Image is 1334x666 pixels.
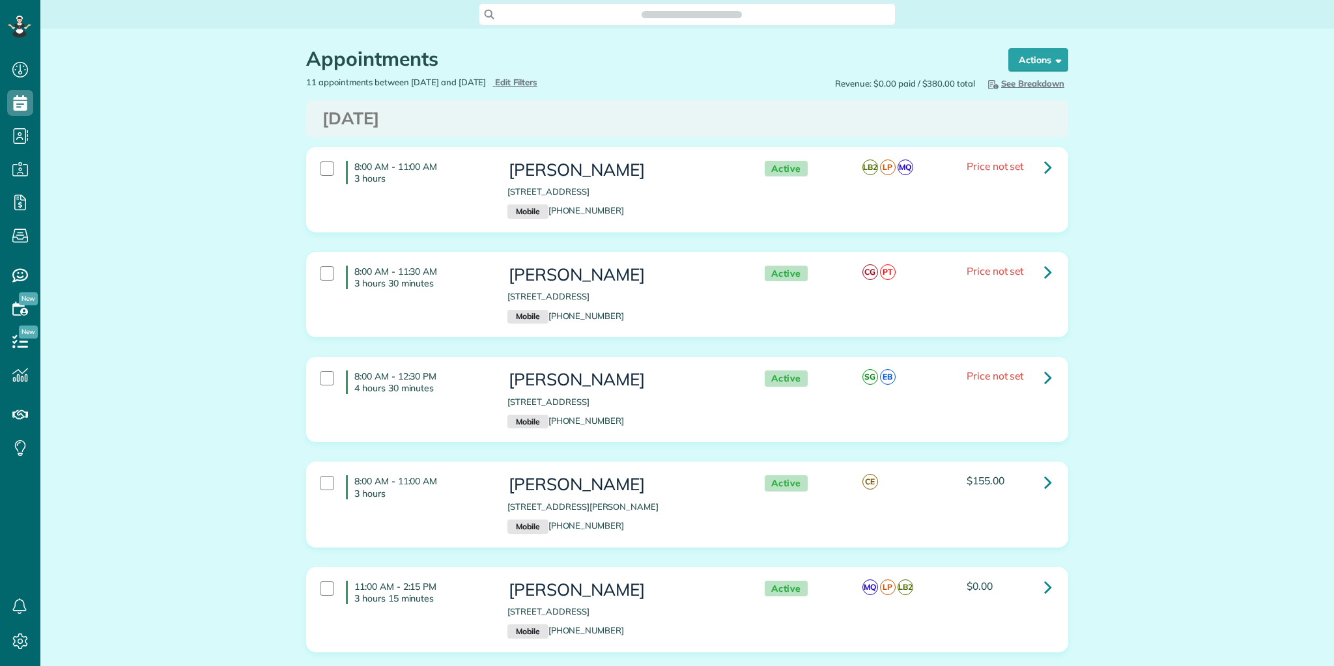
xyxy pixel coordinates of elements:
span: New [19,292,38,305]
span: New [19,326,38,339]
h3: [PERSON_NAME] [507,266,738,284]
span: Search ZenMaid… [655,8,728,21]
p: [STREET_ADDRESS][PERSON_NAME] [507,501,738,513]
p: [STREET_ADDRESS] [507,396,738,408]
h4: 11:00 AM - 2:15 PM [346,581,488,604]
span: Edit Filters [495,77,537,87]
span: Active [765,581,808,597]
a: Mobile[PHONE_NUMBER] [507,311,624,321]
p: [STREET_ADDRESS] [507,605,738,618]
span: MQ [898,160,913,175]
span: Price not set [967,264,1024,277]
h4: 8:00 AM - 11:30 AM [346,266,488,289]
span: CE [862,474,878,490]
small: Mobile [507,624,548,639]
a: Edit Filters [492,77,537,87]
span: CG [862,264,878,280]
span: $0.00 [967,579,993,592]
span: LB2 [898,579,913,595]
h3: [PERSON_NAME] [507,370,738,389]
h3: [PERSON_NAME] [507,581,738,600]
span: LP [880,160,896,175]
a: Mobile[PHONE_NUMBER] [507,205,624,215]
h1: Appointments [306,48,984,70]
a: Mobile[PHONE_NUMBER] [507,625,624,635]
span: PT [880,264,896,280]
small: Mobile [507,520,548,534]
button: See Breakdown [982,76,1068,90]
p: [STREET_ADDRESS] [507,290,738,303]
span: See Breakdown [986,78,1064,89]
span: SG [862,369,878,385]
h3: [PERSON_NAME] [507,161,738,180]
p: [STREET_ADDRESS] [507,186,738,198]
span: Price not set [967,369,1024,382]
small: Mobile [507,204,548,219]
span: EB [880,369,896,385]
small: Mobile [507,415,548,429]
h4: 8:00 AM - 11:00 AM [346,475,488,499]
h3: [DATE] [322,109,1052,128]
span: Active [765,475,808,492]
h4: 8:00 AM - 11:00 AM [346,161,488,184]
span: LB2 [862,160,878,175]
h3: [PERSON_NAME] [507,475,738,494]
p: 4 hours 30 minutes [354,382,488,394]
span: $155.00 [967,474,1004,487]
span: Active [765,370,808,387]
a: Mobile[PHONE_NUMBER] [507,415,624,426]
small: Mobile [507,310,548,324]
p: 3 hours [354,173,488,184]
p: 3 hours 30 minutes [354,277,488,289]
p: 3 hours 15 minutes [354,592,488,604]
h4: 8:00 AM - 12:30 PM [346,370,488,394]
span: MQ [862,579,878,595]
span: Active [765,266,808,282]
span: Revenue: $0.00 paid / $380.00 total [835,77,975,90]
span: Active [765,161,808,177]
button: Actions [1008,48,1068,72]
span: LP [880,579,896,595]
div: 11 appointments between [DATE] and [DATE] [296,76,687,89]
span: Price not set [967,160,1024,173]
a: Mobile[PHONE_NUMBER] [507,520,624,531]
p: 3 hours [354,488,488,499]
